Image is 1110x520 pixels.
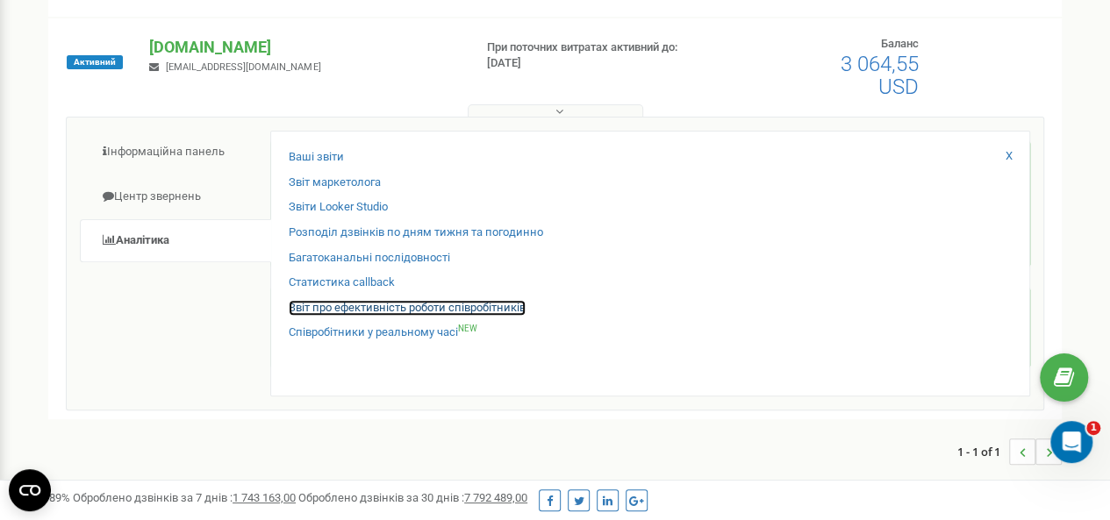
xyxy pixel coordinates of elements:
[233,491,296,504] u: 1 743 163,00
[957,438,1009,465] span: 1 - 1 of 1
[289,250,450,267] a: Багатоканальні послідовності
[67,55,123,69] span: Активний
[289,149,344,166] a: Ваші звіти
[298,491,527,504] span: Оброблено дзвінків за 30 днів :
[80,175,271,218] a: Центр звернень
[149,36,458,59] p: [DOMAIN_NAME]
[80,219,271,262] a: Аналiтика
[289,175,381,191] a: Звіт маркетолога
[80,131,271,174] a: Інформаційна панель
[73,491,296,504] span: Оброблено дзвінків за 7 днів :
[881,37,919,50] span: Баланс
[289,224,543,241] a: Розподіл дзвінків по дням тижня та погодинно
[464,491,527,504] u: 7 792 489,00
[487,39,712,72] p: При поточних витратах активний до: [DATE]
[1086,421,1100,435] span: 1
[841,52,919,99] span: 3 064,55 USD
[289,274,395,291] a: Статистика callback
[1050,421,1092,463] iframe: Intercom live chat
[166,61,320,73] span: [EMAIL_ADDRESS][DOMAIN_NAME]
[1006,148,1013,165] a: X
[289,324,477,341] a: Співробітники у реальному часіNEW
[9,469,51,511] button: Open CMP widget
[458,324,477,333] sup: NEW
[289,300,526,317] a: Звіт про ефективність роботи співробітників
[957,421,1062,482] nav: ...
[289,199,388,216] a: Звіти Looker Studio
